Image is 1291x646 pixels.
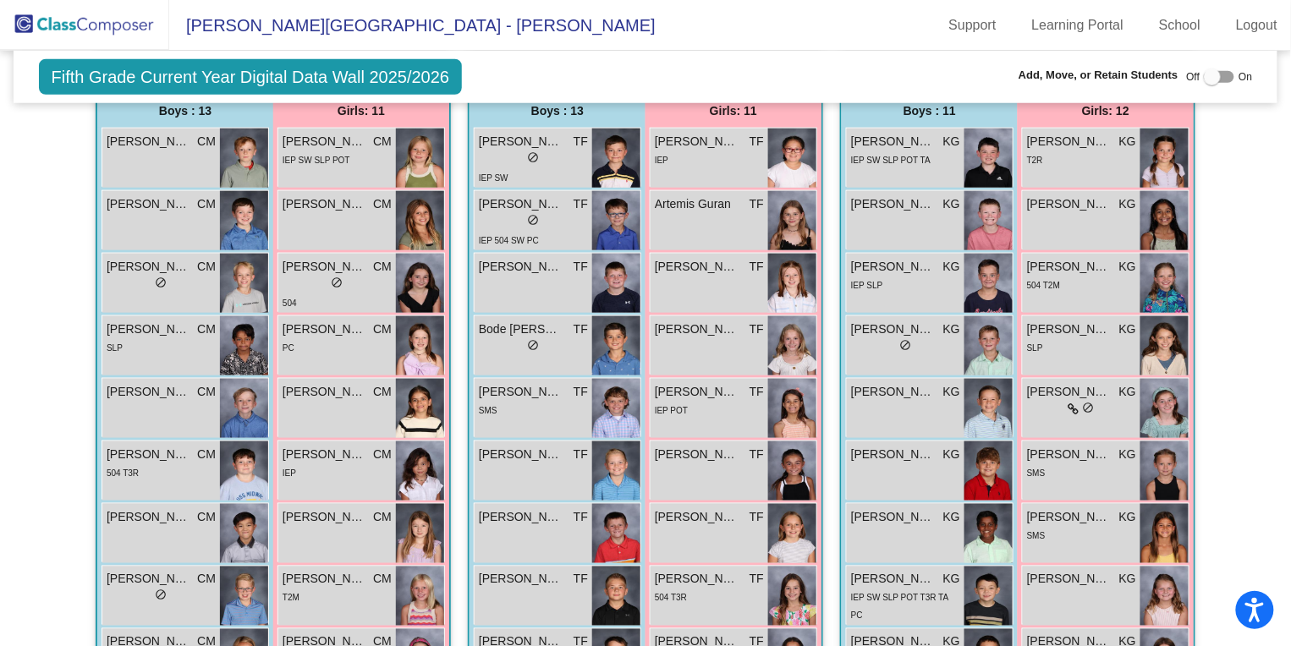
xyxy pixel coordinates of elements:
span: [PERSON_NAME] [479,571,563,589]
span: TF [574,508,588,526]
span: CM [197,446,216,463]
span: KG [943,383,960,401]
span: TF [750,133,764,151]
span: TF [574,195,588,213]
span: TF [750,508,764,526]
span: KG [1119,508,1136,526]
span: TF [574,383,588,401]
span: 504 T3R [655,594,687,603]
span: TF [574,320,588,338]
div: Boys : 13 [97,94,273,128]
span: [PERSON_NAME] [851,195,936,213]
span: [PERSON_NAME] [655,508,739,526]
span: do_not_disturb_alt [1083,402,1095,413]
span: Fifth Grade Current Year Digital Data Wall 2025/2026 [39,59,463,95]
a: Logout [1222,12,1291,39]
span: CM [373,320,392,338]
span: IEP [283,468,296,478]
span: KG [943,195,960,213]
span: [PERSON_NAME] [283,133,367,151]
span: [PERSON_NAME] [655,383,739,401]
span: do_not_disturb_alt [899,339,911,351]
span: IEP SLP [851,281,883,290]
span: CM [373,258,392,276]
span: CM [373,571,392,589]
span: Artemis Guran [655,195,739,213]
span: [PERSON_NAME] [851,320,936,338]
span: do_not_disturb_alt [155,276,167,288]
span: 504 T2M [1027,281,1060,290]
span: [PERSON_NAME] [283,320,367,338]
span: KG [943,320,960,338]
span: CM [197,320,216,338]
span: [PERSON_NAME] [1027,383,1112,401]
span: SMS [479,406,497,415]
a: Learning Portal [1019,12,1138,39]
span: [PERSON_NAME] [PERSON_NAME] [479,446,563,463]
span: KG [943,571,960,589]
span: [PERSON_NAME] [479,195,563,213]
span: [PERSON_NAME] [107,133,191,151]
span: CM [197,571,216,589]
span: Off [1187,69,1200,85]
span: [PERSON_NAME] [283,195,367,213]
span: CM [373,195,392,213]
span: T2M [283,594,299,603]
span: [PERSON_NAME] [479,383,563,401]
span: [PERSON_NAME] [107,571,191,589]
span: KG [943,133,960,151]
span: [PERSON_NAME] [283,258,367,276]
div: Girls: 12 [1018,94,1194,128]
span: KG [1119,320,1136,338]
span: [PERSON_NAME] [655,320,739,338]
span: [PERSON_NAME] [851,446,936,463]
span: [PERSON_NAME][GEOGRAPHIC_DATA] - [PERSON_NAME] [169,12,656,39]
span: TF [750,320,764,338]
span: [PERSON_NAME] [655,446,739,463]
span: Bode [PERSON_NAME] [479,320,563,338]
span: CM [197,508,216,526]
span: CM [197,133,216,151]
span: do_not_disturb_alt [155,589,167,601]
span: [PERSON_NAME] [1027,571,1112,589]
span: [PERSON_NAME] [107,446,191,463]
span: T2R [1027,156,1043,165]
span: IEP [655,156,668,165]
span: [PERSON_NAME] [1027,320,1112,338]
span: [PERSON_NAME] [1027,133,1112,151]
span: [PERSON_NAME] [107,195,191,213]
span: TF [750,383,764,401]
span: [PERSON_NAME] [1027,446,1112,463]
span: [PERSON_NAME] [851,571,936,589]
span: CM [373,383,392,401]
span: CM [373,446,392,463]
span: [PERSON_NAME] [283,446,367,463]
span: SMS [1027,531,1046,540]
span: IEP POT [655,406,688,415]
span: TF [750,446,764,463]
span: [PERSON_NAME] [851,383,936,401]
span: KG [943,258,960,276]
span: [PERSON_NAME] [283,571,367,589]
span: IEP SW SLP POT T3R TA PC [851,594,948,621]
span: TF [750,571,764,589]
span: KG [943,446,960,463]
span: IEP SW [479,173,508,183]
span: [PERSON_NAME] [283,383,367,401]
span: do_not_disturb_alt [527,151,539,163]
span: KG [1119,258,1136,276]
span: KG [1119,446,1136,463]
span: 504 [283,298,297,308]
span: [PERSON_NAME] [655,133,739,151]
span: KG [1119,133,1136,151]
span: [PERSON_NAME] [1027,258,1112,276]
span: KG [943,508,960,526]
span: [PERSON_NAME] [107,508,191,526]
span: IEP SW SLP POT TA [851,156,931,165]
span: KG [1119,195,1136,213]
span: KG [1119,571,1136,589]
span: IEP 504 SW PC [479,236,539,245]
span: [PERSON_NAME] [283,508,367,526]
a: Support [936,12,1010,39]
span: 504 T3R [107,468,139,478]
